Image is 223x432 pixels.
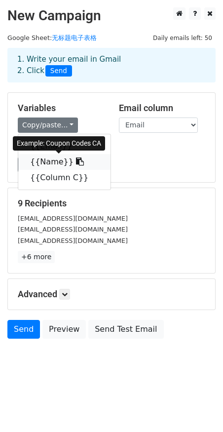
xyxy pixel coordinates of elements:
small: [EMAIL_ADDRESS][DOMAIN_NAME] [18,237,128,244]
span: Daily emails left: 50 [149,33,216,43]
a: Send [7,320,40,339]
iframe: Chat Widget [174,385,223,432]
h2: New Campaign [7,7,216,24]
a: Daily emails left: 50 [149,34,216,41]
a: 无标题电子表格 [52,34,97,41]
div: 聊天小组件 [174,385,223,432]
h5: Variables [18,103,104,114]
a: Copy/paste... [18,118,78,133]
a: Preview [42,320,86,339]
a: +6 more [18,251,55,263]
small: [EMAIL_ADDRESS][DOMAIN_NAME] [18,226,128,233]
small: [EMAIL_ADDRESS][DOMAIN_NAME] [18,215,128,222]
small: Google Sheet: [7,34,97,41]
div: Example: Coupon Codes CA [13,136,105,151]
a: {{Name}} [18,154,111,170]
div: 1. Write your email in Gmail 2. Click [10,54,213,77]
a: {{Column C}} [18,170,111,186]
h5: Email column [119,103,205,114]
span: Send [45,65,72,77]
a: Send Test Email [88,320,163,339]
h5: Advanced [18,289,205,300]
h5: 9 Recipients [18,198,205,209]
